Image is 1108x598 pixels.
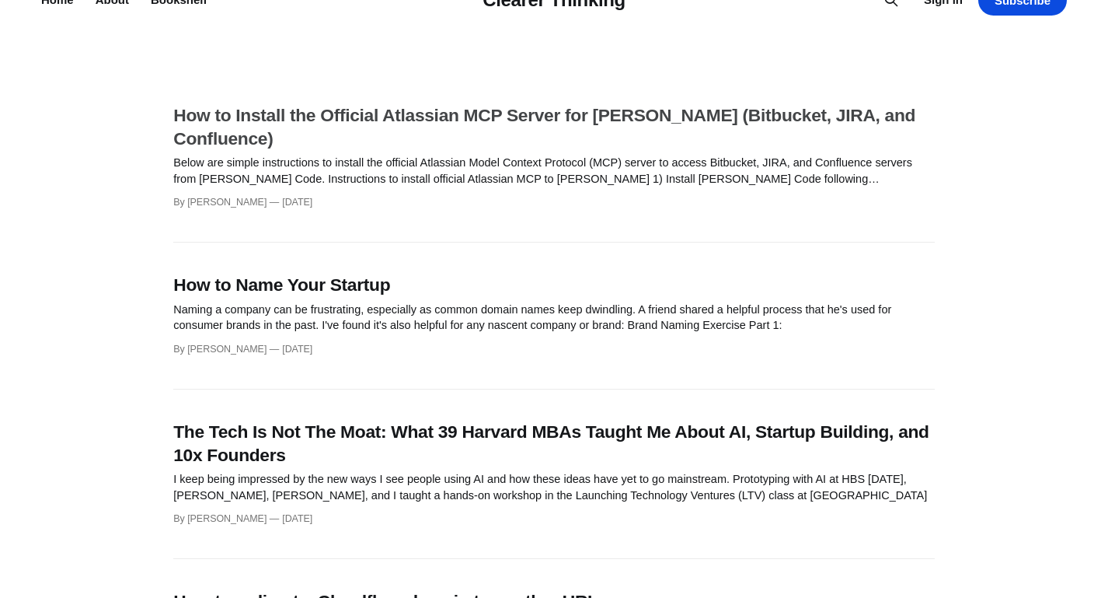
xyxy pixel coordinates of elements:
[270,513,313,524] time: [DATE]
[173,405,935,542] a: The Tech Is Not The Moat: What 39 Harvard MBAs Taught Me About AI, Startup Building, and 10x Foun...
[173,421,935,467] h3: The Tech Is Not The Moat: What 39 Harvard MBAs Taught Me About AI, Startup Building, and 10x Foun...
[173,513,267,524] span: By [PERSON_NAME]
[270,197,313,208] time: [DATE]
[173,197,267,208] span: By [PERSON_NAME]
[173,258,935,372] a: How to Name Your Startup Naming a company can be frustrating, especially as common domain names k...
[173,104,935,150] h3: How to Install the Official Atlassian MCP Server for [PERSON_NAME] (Bitbucket, JIRA, and Confluence)
[173,155,935,187] p: Below are simple instructions to install the official Atlassian Model Context Protocol (MCP) serv...
[173,344,267,355] span: By [PERSON_NAME]
[173,471,935,503] p: I keep being impressed by the new ways I see people using AI and how these ideas have yet to go m...
[173,89,935,226] a: How to Install the Official Atlassian MCP Server for [PERSON_NAME] (Bitbucket, JIRA, and Confluen...
[173,274,935,297] h3: How to Name Your Startup
[173,302,935,334] p: Naming a company can be frustrating, especially as common domain names keep dwindling. A friend s...
[270,344,313,355] time: [DATE]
